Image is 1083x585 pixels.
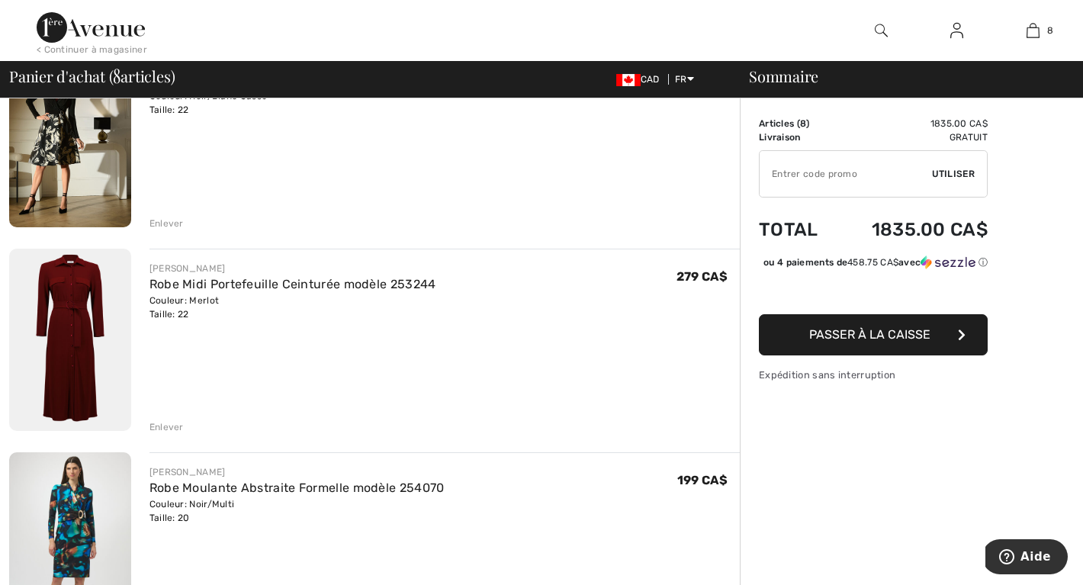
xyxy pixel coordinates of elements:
div: Couleur: Noir/Blanc Cassé Taille: 22 [149,89,397,117]
img: Mon panier [1027,21,1040,40]
img: Robe Cache-Cœur Fleurie modèle 253720 [9,44,131,227]
span: 8 [1047,24,1053,37]
td: Livraison [759,130,836,144]
div: < Continuer à magasiner [37,43,147,56]
div: [PERSON_NAME] [149,262,436,275]
span: Passer à la caisse [809,327,930,342]
div: Enlever [149,420,184,434]
img: recherche [875,21,888,40]
span: 199 CA$ [677,473,728,487]
span: Panier d'achat ( articles) [9,69,175,84]
img: Canadian Dollar [616,74,641,86]
span: 458.75 CA$ [847,257,898,268]
iframe: Ouvre un widget dans lequel vous pouvez trouver plus d’informations [985,539,1068,577]
div: Sommaire [731,69,1074,84]
div: [PERSON_NAME] [149,465,445,479]
a: Se connecter [938,21,975,40]
div: ou 4 paiements de458.75 CA$avecSezzle Cliquez pour en savoir plus sur Sezzle [759,256,988,275]
a: 8 [996,21,1070,40]
td: Total [759,204,836,256]
div: ou 4 paiements de avec [763,256,988,269]
td: 1835.00 CA$ [836,117,988,130]
td: 1835.00 CA$ [836,204,988,256]
span: 8 [800,118,806,129]
span: FR [675,74,694,85]
span: 279 CA$ [676,269,728,284]
div: Couleur: Merlot Taille: 22 [149,294,436,321]
input: Code promo [760,151,932,197]
td: Articles ( ) [759,117,836,130]
a: Robe Moulante Abstraite Formelle modèle 254070 [149,481,445,495]
button: Passer à la caisse [759,314,988,355]
img: Sezzle [921,256,975,269]
div: Enlever [149,217,184,230]
img: 1ère Avenue [37,12,145,43]
img: Mes infos [950,21,963,40]
div: Expédition sans interruption [759,368,988,382]
img: Robe Midi Portefeuille Ceinturée modèle 253244 [9,249,131,431]
td: Gratuit [836,130,988,144]
span: CAD [616,74,666,85]
a: Robe Midi Portefeuille Ceinturée modèle 253244 [149,277,436,291]
span: 8 [113,65,121,85]
iframe: PayPal-paypal [759,275,988,309]
div: Couleur: Noir/Multi Taille: 20 [149,497,445,525]
span: Utiliser [932,167,975,181]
